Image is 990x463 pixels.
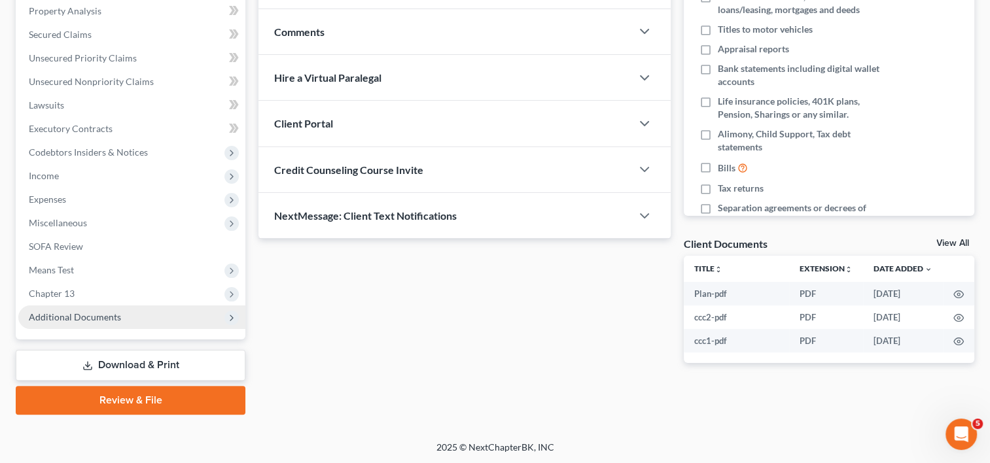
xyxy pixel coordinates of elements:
[789,282,863,305] td: PDF
[718,201,891,228] span: Separation agreements or decrees of divorces
[684,282,789,305] td: Plan-pdf
[29,217,87,228] span: Miscellaneous
[16,386,245,415] a: Review & File
[29,29,92,40] span: Secured Claims
[29,99,64,111] span: Lawsuits
[274,71,381,84] span: Hire a Virtual Paralegal
[29,241,83,252] span: SOFA Review
[18,94,245,117] a: Lawsuits
[789,305,863,329] td: PDF
[274,209,457,222] span: NextMessage: Client Text Notifications
[718,182,764,195] span: Tax returns
[684,237,768,250] div: Client Documents
[29,288,75,299] span: Chapter 13
[800,264,853,273] a: Extensionunfold_more
[18,46,245,70] a: Unsecured Priority Claims
[718,128,891,154] span: Alimony, Child Support, Tax debt statements
[863,305,943,329] td: [DATE]
[29,194,66,205] span: Expenses
[29,264,74,275] span: Means Test
[694,264,722,273] a: Titleunfold_more
[18,117,245,141] a: Executory Contracts
[936,239,969,248] a: View All
[718,43,789,56] span: Appraisal reports
[718,62,891,88] span: Bank statements including digital wallet accounts
[789,329,863,352] td: PDF
[925,266,932,273] i: expand_more
[29,5,101,16] span: Property Analysis
[29,170,59,181] span: Income
[715,266,722,273] i: unfold_more
[18,235,245,258] a: SOFA Review
[18,70,245,94] a: Unsecured Nonpriority Claims
[29,311,121,322] span: Additional Documents
[972,419,983,429] span: 5
[29,76,154,87] span: Unsecured Nonpriority Claims
[29,52,137,63] span: Unsecured Priority Claims
[863,329,943,352] td: [DATE]
[684,329,789,352] td: ccc1-pdf
[29,123,113,134] span: Executory Contracts
[684,305,789,329] td: ccc2-pdf
[29,146,148,158] span: Codebtors Insiders & Notices
[274,26,325,38] span: Comments
[274,117,333,129] span: Client Portal
[718,95,891,121] span: Life insurance policies, 401K plans, Pension, Sharings or any similar.
[274,163,423,176] span: Credit Counseling Course Invite
[16,350,245,381] a: Download & Print
[874,264,932,273] a: Date Added expand_more
[718,23,813,36] span: Titles to motor vehicles
[18,23,245,46] a: Secured Claims
[946,419,977,450] iframe: Intercom live chat
[718,162,735,175] span: Bills
[863,282,943,305] td: [DATE]
[845,266,853,273] i: unfold_more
